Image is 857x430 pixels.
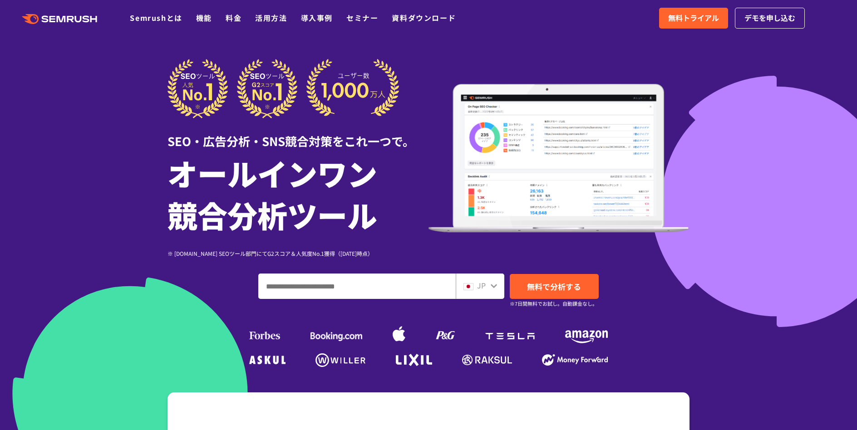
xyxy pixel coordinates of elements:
[259,274,455,298] input: ドメイン、キーワードまたはURLを入力してください
[668,12,719,24] span: 無料トライアル
[392,12,456,23] a: 資料ダウンロード
[744,12,795,24] span: デモを申し込む
[130,12,182,23] a: Semrushとは
[510,299,597,308] small: ※7日間無料でお試し。自動課金なし。
[735,8,805,29] a: デモを申し込む
[510,274,599,299] a: 無料で分析する
[346,12,378,23] a: セミナー
[659,8,728,29] a: 無料トライアル
[167,152,428,235] h1: オールインワン 競合分析ツール
[196,12,212,23] a: 機能
[301,12,333,23] a: 導入事例
[167,249,428,258] div: ※ [DOMAIN_NAME] SEOツール部門にてG2スコア＆人気度No.1獲得（[DATE]時点）
[226,12,241,23] a: 料金
[255,12,287,23] a: 活用方法
[167,118,428,150] div: SEO・広告分析・SNS競合対策をこれ一つで。
[477,280,486,291] span: JP
[527,281,581,292] span: 無料で分析する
